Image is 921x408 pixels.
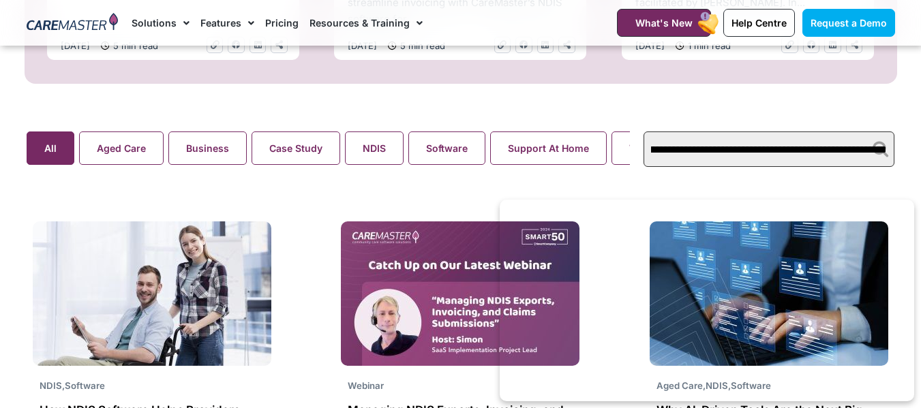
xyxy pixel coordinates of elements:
[731,17,787,29] span: Help Centre
[348,380,384,391] span: Webinar
[168,131,247,165] button: Business
[348,40,377,51] time: [DATE]
[684,38,731,53] span: 1 min read
[490,131,607,165] button: Support At Home
[65,380,105,391] span: Software
[617,9,711,37] a: What's New
[33,221,271,366] img: smiley-man-woman-posing
[61,40,90,51] time: [DATE]
[27,13,119,33] img: CareMaster Logo
[79,131,164,165] button: Aged Care
[811,17,887,29] span: Request a Demo
[500,200,914,401] iframe: Popup CTA
[397,38,445,53] span: 5 min read
[341,221,579,366] img: Missed Webinar-18Jun2025_Website Thumb
[40,380,105,391] span: ,
[40,380,62,391] span: NDIS
[635,40,665,51] time: [DATE]
[802,9,895,37] a: Request a Demo
[252,131,340,165] button: Case Study
[723,9,795,37] a: Help Centre
[345,131,404,165] button: NDIS
[635,17,693,29] span: What's New
[408,131,485,165] button: Software
[612,131,686,165] button: Webinar
[110,38,158,53] span: 5 min read
[27,131,74,165] button: All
